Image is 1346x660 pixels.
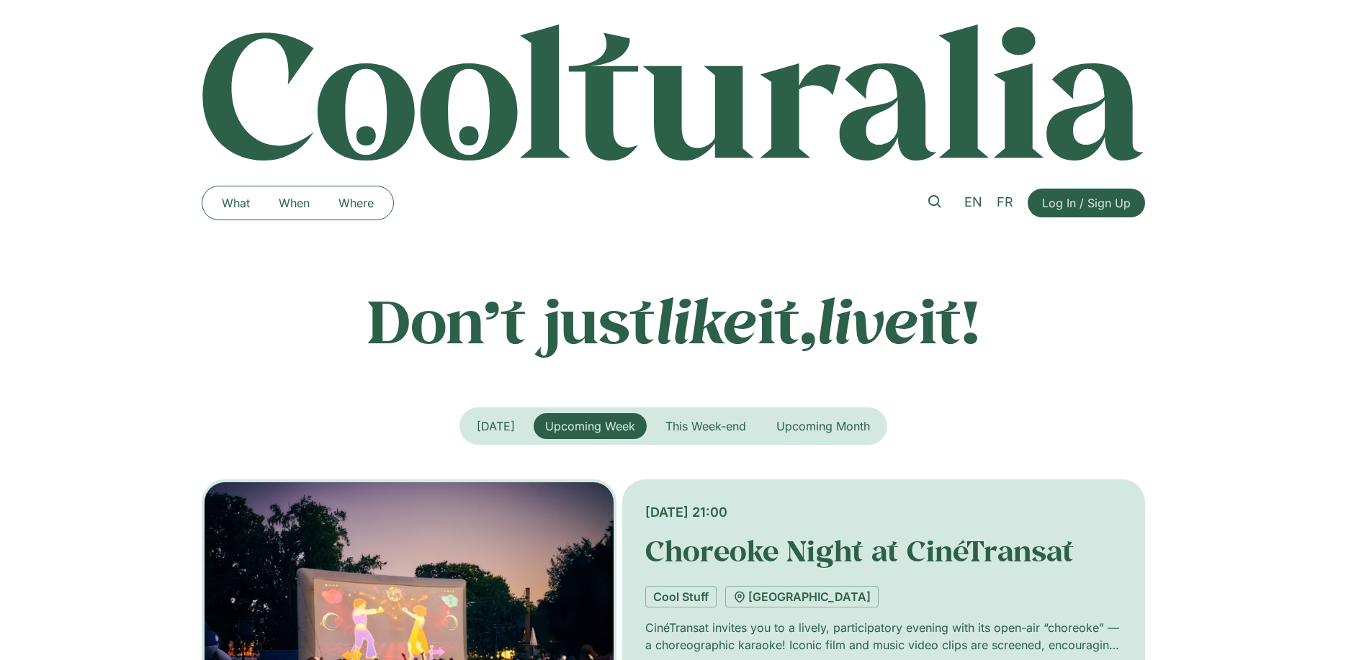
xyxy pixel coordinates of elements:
nav: Menu [207,191,388,214]
span: EN [964,194,982,209]
a: Where [324,191,388,214]
a: What [207,191,264,214]
a: Log In / Sign Up [1028,189,1145,217]
div: [DATE] 21:00 [645,502,1121,522]
em: like [655,280,758,360]
a: [GEOGRAPHIC_DATA] [725,586,879,607]
a: FR [990,192,1020,213]
p: Don’t just it, it! [202,284,1145,356]
span: Upcoming Month [776,419,870,433]
a: Cool Stuff [645,586,717,607]
span: Log In / Sign Up [1042,194,1131,212]
a: EN [957,192,990,213]
p: CinéTransat invites you to a lively, participatory evening with its open-air “choreoke” — a chore... [645,619,1121,654]
a: Choreoke Night at CinéTransat [645,532,1074,569]
span: Upcoming Week [545,419,635,433]
span: FR [997,194,1013,209]
a: When [264,191,324,214]
em: live [817,280,919,360]
span: This Week-end [665,419,746,433]
span: [DATE] [477,419,515,433]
